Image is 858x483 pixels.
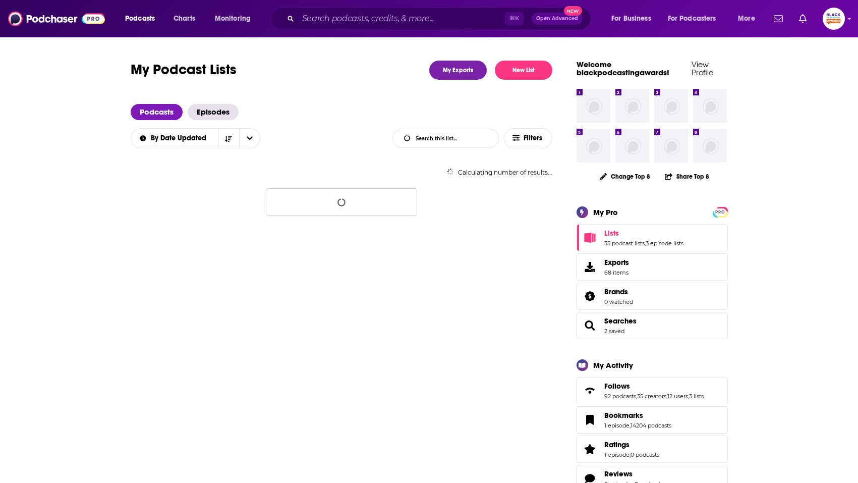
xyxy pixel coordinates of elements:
button: Open AdvancedNew [532,13,583,25]
a: Searches [604,316,637,326]
img: missing-image.png [654,89,688,123]
a: 3 lists [689,393,704,400]
a: Searches [580,318,600,333]
span: Exports [604,258,629,267]
span: , [666,393,667,400]
a: 3 episode lists [646,240,683,247]
button: Show profile menu [823,8,845,30]
span: Monitoring [215,12,251,26]
span: New [564,6,582,16]
img: missing-image.png [577,89,610,123]
a: Lists [604,229,683,238]
a: Welcome blackpodcastingawards! [577,60,669,77]
span: Lists [604,229,619,238]
a: Ratings [580,442,600,456]
a: Follows [580,384,600,398]
a: 2 saved [604,328,624,335]
a: Follows [604,382,704,391]
button: Share Top 8 [664,167,710,186]
button: open menu [661,11,731,27]
span: Bookmarks [577,406,728,434]
span: , [688,393,689,400]
span: Searches [577,312,728,339]
a: Bookmarks [604,411,671,420]
a: 14204 podcasts [631,422,671,429]
button: Filters [504,128,552,148]
img: missing-image.png [693,89,727,123]
span: Filters [524,135,544,142]
span: , [645,240,646,247]
a: 1 episode [604,451,630,458]
button: open menu [118,11,168,27]
span: Logged in as blackpodcastingawards [823,8,845,30]
a: Bookmarks [580,413,600,427]
span: Exports [580,260,600,274]
a: Lists [580,231,600,245]
span: Charts [174,12,195,26]
a: Episodes [188,104,239,120]
span: Follows [577,377,728,404]
span: For Business [611,12,651,26]
a: Brands [604,287,633,296]
span: By Date Updated [151,135,210,142]
div: My Pro [593,207,618,217]
div: Search podcasts, credits, & more... [280,7,601,30]
button: open menu [239,129,260,148]
button: open menu [130,135,218,142]
span: , [636,393,637,400]
a: Show notifications dropdown [770,10,787,27]
button: Sort Direction [218,129,239,148]
input: Search podcasts, credits, & more... [298,11,505,27]
a: Podcasts [131,104,183,120]
span: 68 items [604,269,629,276]
h2: Choose List sort [131,128,260,148]
span: ⌘ K [505,12,524,25]
span: Bookmarks [604,411,643,420]
span: Lists [577,224,728,251]
h1: My Podcast Lists [131,61,237,80]
a: Ratings [604,440,659,449]
span: , [630,422,631,429]
a: Charts [167,11,201,27]
span: Follows [604,382,630,391]
a: 12 users [667,393,688,400]
span: Brands [577,283,728,310]
button: Change Top 8 [594,170,657,183]
a: 1 episode [604,422,630,429]
a: 0 watched [604,298,633,305]
div: My Activity [593,360,633,370]
a: My Exports [429,61,487,80]
span: Ratings [577,436,728,463]
button: open menu [731,11,768,27]
span: Ratings [604,440,630,449]
a: Reviews [604,469,663,478]
img: missing-image.png [615,89,649,123]
a: Exports [577,253,728,281]
span: Reviews [604,469,633,478]
button: open menu [604,11,664,27]
a: Brands [580,289,600,303]
a: 92 podcasts [604,393,636,400]
span: , [630,451,631,458]
button: New List [495,61,552,80]
span: Open Advanced [536,16,578,21]
img: missing-image.png [577,129,610,163]
a: Show notifications dropdown [795,10,811,27]
a: 0 podcasts [631,451,659,458]
button: Loading [266,188,417,216]
span: More [738,12,755,26]
span: Brands [604,287,628,296]
a: 35 podcast lists [604,240,645,247]
img: User Profile [823,8,845,30]
img: missing-image.png [693,129,727,163]
span: PRO [714,208,726,216]
img: missing-image.png [615,129,649,163]
a: View Profile [692,60,713,77]
a: PRO [714,207,726,215]
img: Podchaser - Follow, Share and Rate Podcasts [8,9,105,28]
